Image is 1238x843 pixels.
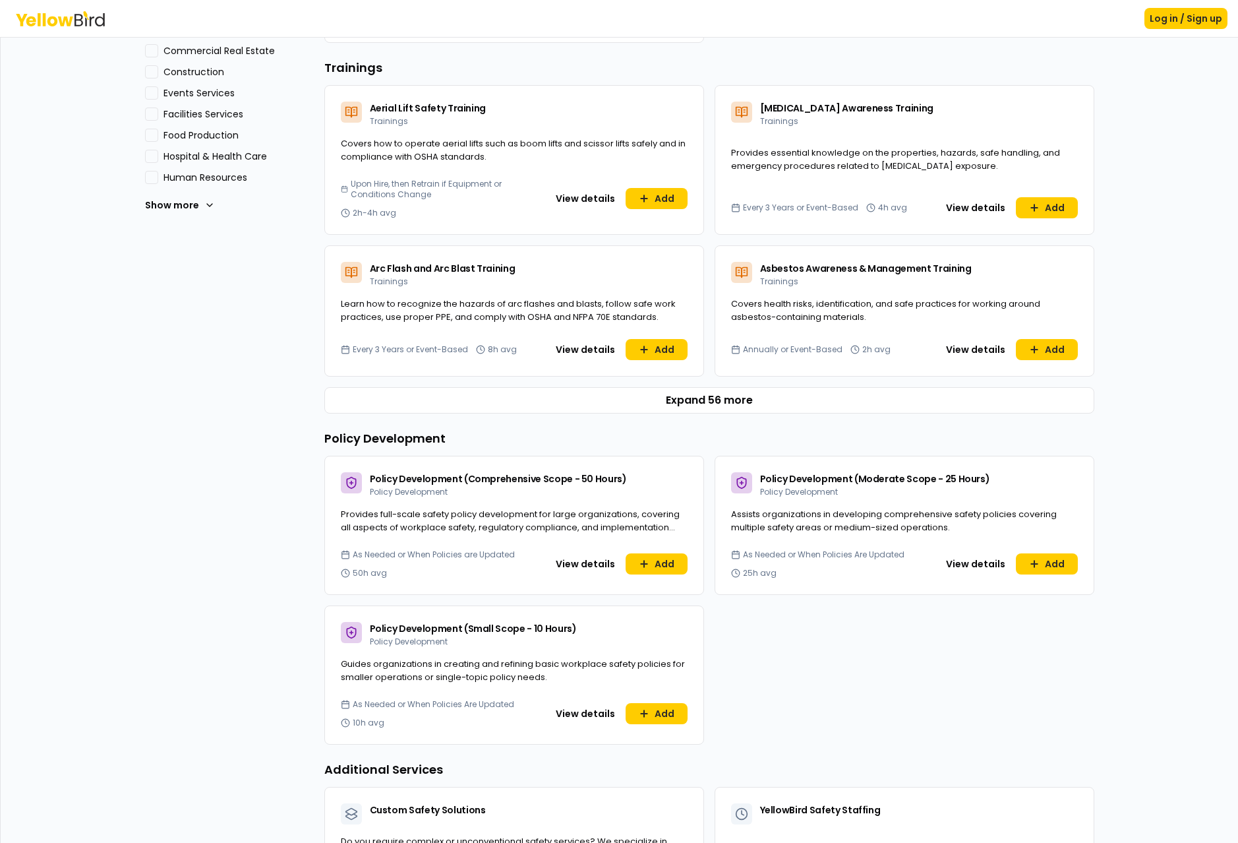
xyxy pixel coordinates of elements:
[731,508,1057,534] span: Assists organizations in developing comprehensive safety policies covering multiple safety areas ...
[324,387,1094,414] button: Expand 56 more
[488,344,517,355] span: 8h avg
[163,65,303,78] label: Construction
[760,262,972,275] span: Asbestos Awareness & Management Training
[370,472,627,485] span: Policy Development (Comprehensive Scope - 50 Hours)
[878,203,907,213] span: 4h avg
[353,568,387,578] span: 50h avg
[324,429,1094,448] h3: Policy Development
[760,486,838,497] span: Policy Development
[548,553,623,575] button: View details
[938,339,1013,360] button: View details
[743,549,904,560] span: As Needed or When Policies Are Updated
[163,150,303,163] label: Hospital & Health Care
[353,208,396,218] span: 2h-4h avg
[548,339,623,360] button: View details
[370,803,486,817] span: Custom Safety Solutions
[353,699,514,710] span: As Needed or When Policies Are Updated
[163,171,303,184] label: Human Resources
[1144,8,1227,29] button: Log in / Sign up
[862,344,891,355] span: 2h avg
[1016,197,1078,218] button: Add
[1016,339,1078,360] button: Add
[353,549,515,560] span: As Needed or When Policies are Updated
[351,179,543,200] span: Upon Hire, then Retrain if Equipment or Conditions Change
[548,188,623,209] button: View details
[341,137,686,163] span: Covers how to operate aerial lifts such as boom lifts and scissor lifts safely and in compliance ...
[731,146,1060,172] span: Provides essential knowledge on the properties, hazards, safe handling, and emergency procedures ...
[370,276,408,287] span: Trainings
[163,44,303,57] label: Commercial Real Estate
[760,102,933,115] span: [MEDICAL_DATA] Awareness Training
[760,803,881,817] span: YellowBird Safety Staffing
[626,703,688,724] button: Add
[370,102,486,115] span: Aerial Lift Safety Training
[370,636,448,647] span: Policy Development
[163,86,303,100] label: Events Services
[731,297,1040,323] span: Covers health risks, identification, and safe practices for working around asbestos-containing ma...
[626,339,688,360] button: Add
[760,472,990,485] span: Policy Development (Moderate Scope - 25 Hours)
[163,129,303,142] label: Food Production
[145,192,215,218] button: Show more
[370,262,516,275] span: Arc Flash and Arc Blast Training
[760,115,798,127] span: Trainings
[341,508,680,546] span: Provides full-scale safety policy development for large organizations, covering all aspects of wo...
[548,703,623,724] button: View details
[743,203,858,213] span: Every 3 Years or Event-Based
[370,486,448,497] span: Policy Development
[324,761,1094,779] h3: Additional Services
[1016,553,1078,575] button: Add
[370,115,408,127] span: Trainings
[353,344,468,355] span: Every 3 Years or Event-Based
[324,59,1094,77] h3: Trainings
[760,276,798,287] span: Trainings
[370,622,577,635] span: Policy Development (Small Scope - 10 Hours)
[341,658,685,683] span: Guides organizations in creating and refining basic workplace safety policies for smaller operati...
[938,553,1013,575] button: View details
[341,297,676,323] span: Learn how to recognize the hazards of arc flashes and blasts, follow safe work practices, use pro...
[743,344,842,355] span: Annually or Event-Based
[163,108,303,121] label: Facilities Services
[353,718,384,728] span: 10h avg
[938,197,1013,218] button: View details
[743,568,777,578] span: 25h avg
[626,188,688,209] button: Add
[626,553,688,575] button: Add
